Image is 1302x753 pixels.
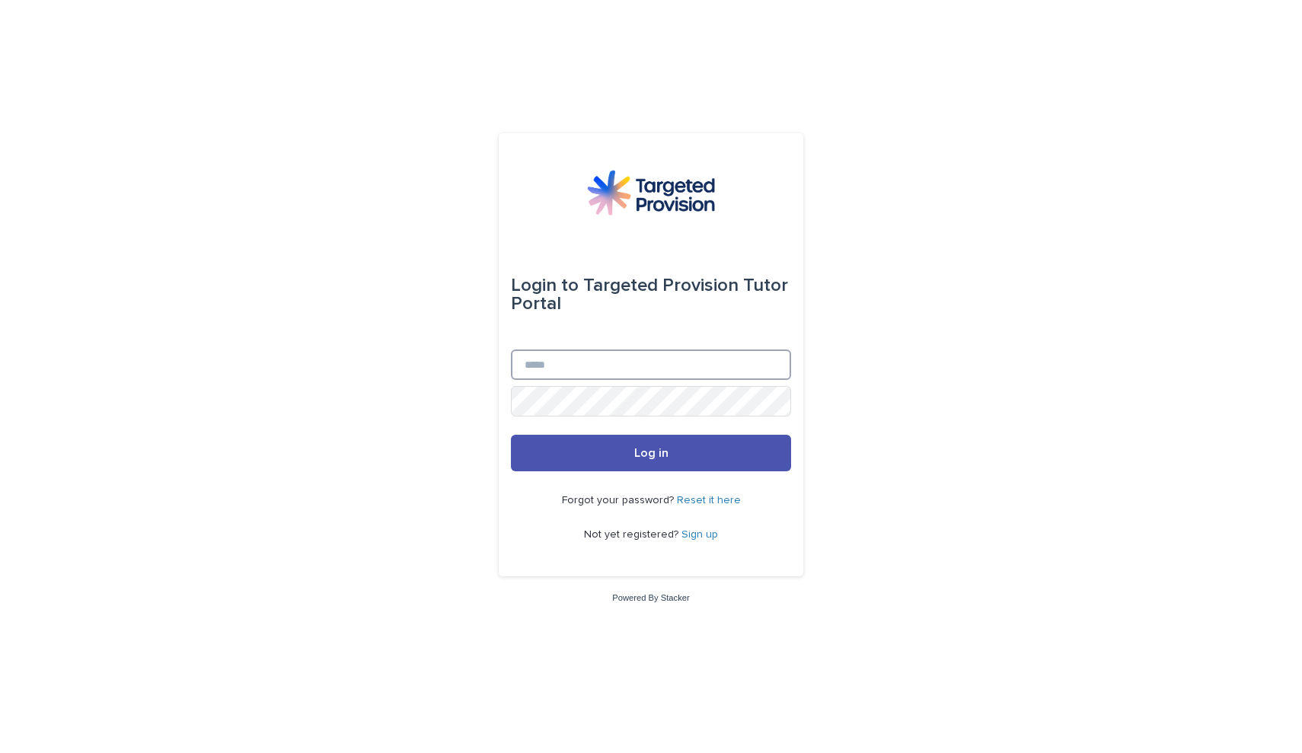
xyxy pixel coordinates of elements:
[511,435,791,471] button: Log in
[677,495,741,506] a: Reset it here
[681,529,718,540] a: Sign up
[584,529,681,540] span: Not yet registered?
[562,495,677,506] span: Forgot your password?
[612,593,689,602] a: Powered By Stacker
[511,276,579,295] span: Login to
[634,447,669,459] span: Log in
[587,170,715,215] img: M5nRWzHhSzIhMunXDL62
[511,264,791,325] div: Targeted Provision Tutor Portal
